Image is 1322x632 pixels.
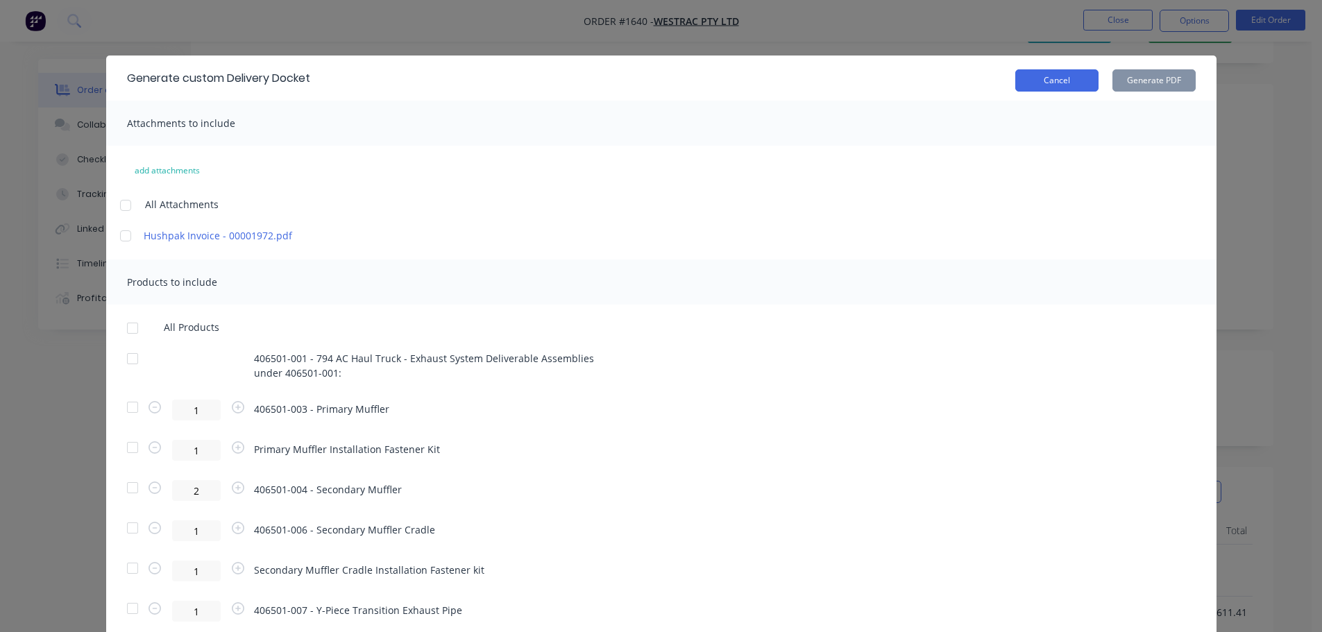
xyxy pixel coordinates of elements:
button: Generate PDF [1112,69,1196,92]
span: All Products [164,320,228,334]
span: Products to include [127,275,217,289]
span: 406501-003 - Primary Muffler [254,402,389,416]
span: Primary Muffler Installation Fastener Kit [254,442,440,456]
span: Attachments to include [127,117,235,130]
span: 406501-001 - 794 AC Haul Truck - Exhaust System Deliverable Assemblies under 406501-001: [254,351,601,380]
div: Generate custom Delivery Docket [127,70,310,87]
span: 406501-007 - Y-Piece Transition Exhaust Pipe [254,603,462,617]
span: Secondary Muffler Cradle Installation Fastener kit [254,563,484,577]
button: add attachments [120,160,214,182]
span: All Attachments [145,197,219,212]
button: Cancel [1015,69,1099,92]
span: 406501-006 - Secondary Muffler Cradle [254,522,435,537]
a: Hushpak Invoice - 00001972.pdf [144,228,387,243]
span: 406501-004 - Secondary Muffler [254,482,402,497]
